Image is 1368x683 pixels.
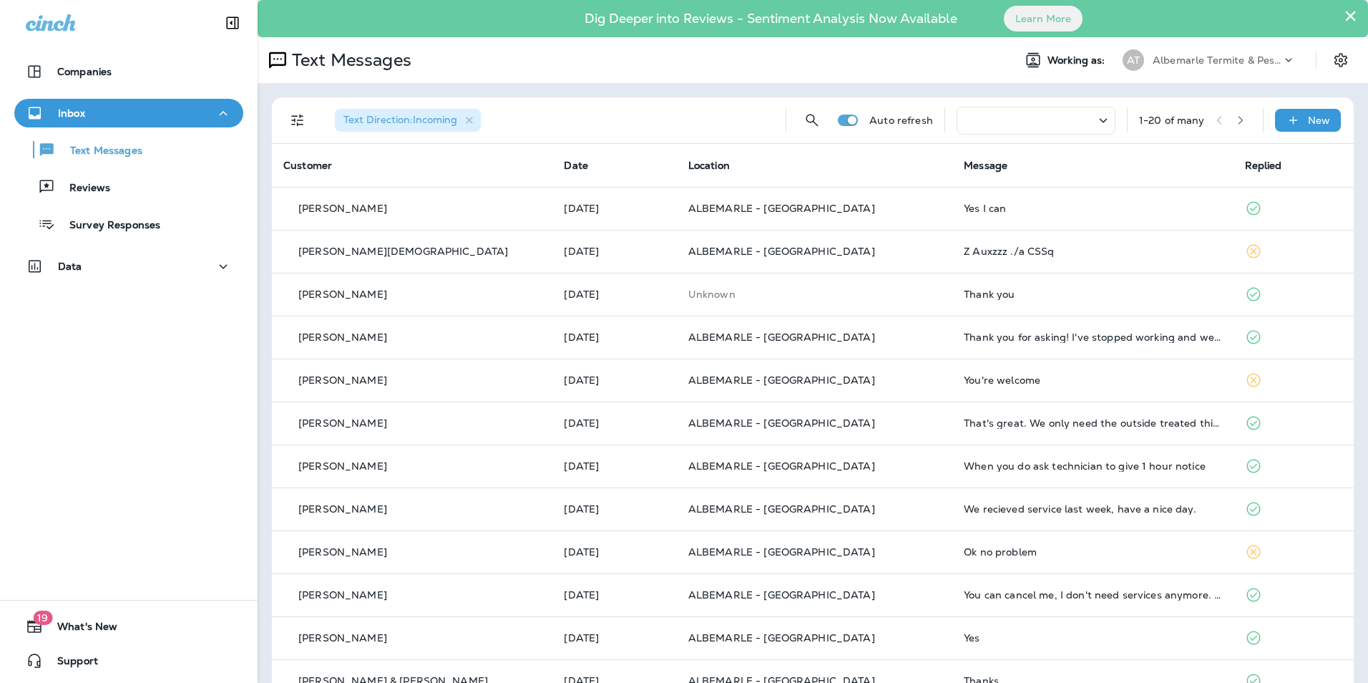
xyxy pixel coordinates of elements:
[14,209,243,239] button: Survey Responses
[298,460,387,472] p: [PERSON_NAME]
[1308,115,1330,126] p: New
[798,106,826,135] button: Search Messages
[564,331,665,343] p: Sep 22, 2025 10:41 AM
[298,632,387,644] p: [PERSON_NAME]
[298,503,387,515] p: [PERSON_NAME]
[688,546,875,558] span: ALBEMARLE - [GEOGRAPHIC_DATA]
[688,331,875,344] span: ALBEMARLE - [GEOGRAPHIC_DATA]
[564,632,665,644] p: Sep 18, 2025 08:08 AM
[964,203,1221,214] div: Yes I can
[298,246,508,257] p: [PERSON_NAME][DEMOGRAPHIC_DATA]
[298,589,387,601] p: [PERSON_NAME]
[964,289,1221,300] div: Thank you
[58,107,85,119] p: Inbox
[298,374,387,386] p: [PERSON_NAME]
[298,289,387,300] p: [PERSON_NAME]
[688,460,875,473] span: ALBEMARLE - [GEOGRAPHIC_DATA]
[688,245,875,258] span: ALBEMARLE - [GEOGRAPHIC_DATA]
[688,202,875,215] span: ALBEMARLE - [GEOGRAPHIC_DATA]
[564,589,665,601] p: Sep 22, 2025 08:01 AM
[688,159,730,172] span: Location
[869,115,933,126] p: Auto refresh
[298,203,387,214] p: [PERSON_NAME]
[14,646,243,675] button: Support
[298,417,387,429] p: [PERSON_NAME]
[283,159,332,172] span: Customer
[964,246,1221,257] div: Z Auxzzz ./a CSSq
[55,219,160,233] p: Survey Responses
[1328,47,1354,73] button: Settings
[286,49,411,71] p: Text Messages
[964,417,1221,429] div: That's great. We only need the outside treated this time. Thanks
[1139,115,1205,126] div: 1 - 20 of many
[564,546,665,558] p: Sep 22, 2025 08:03 AM
[688,503,875,515] span: ALBEMARLE - [GEOGRAPHIC_DATA]
[964,460,1221,472] div: When you do ask technician to give 1 hour notice
[1153,54,1281,66] p: Albemarle Termite & Pest Control
[964,546,1221,558] div: Ok no problem
[57,66,112,77] p: Companies
[1004,6,1083,32] button: Learn More
[55,182,110,195] p: Reviews
[688,631,875,644] span: ALBEMARLE - [GEOGRAPHIC_DATA]
[298,331,387,343] p: [PERSON_NAME]
[335,109,481,132] div: Text Direction:Incoming
[14,612,243,641] button: 19What's New
[56,145,142,158] p: Text Messages
[14,172,243,202] button: Reviews
[688,289,941,300] p: This customer does not have a last location and the phone number they messaged is not assigned to...
[964,331,1221,343] div: Thank you for asking! I've stopped working and we're trying to figure just our finances right now...
[564,417,665,429] p: Sep 22, 2025 08:44 AM
[688,374,875,387] span: ALBEMARLE - [GEOGRAPHIC_DATA]
[564,460,665,472] p: Sep 22, 2025 08:09 AM
[298,546,387,558] p: [PERSON_NAME]
[14,57,243,86] button: Companies
[564,374,665,386] p: Sep 22, 2025 10:35 AM
[283,106,312,135] button: Filters
[964,503,1221,515] div: We recieved service last week, have a nice day.
[43,621,117,638] span: What's New
[964,589,1221,601] div: You can cancel me, I don't need services anymore. I am moving. Thanks.
[964,374,1221,386] div: You're welcome
[14,135,243,165] button: Text Messages
[212,9,253,37] button: Collapse Sidebar
[564,246,665,257] p: Sep 24, 2025 02:01 PM
[688,588,875,601] span: ALBEMARLE - [GEOGRAPHIC_DATA]
[1344,4,1357,27] button: Close
[564,289,665,300] p: Sep 24, 2025 08:12 AM
[1245,159,1282,172] span: Replied
[964,632,1221,644] div: Yes
[43,655,98,672] span: Support
[564,203,665,214] p: Sep 25, 2025 08:29 AM
[33,611,52,625] span: 19
[564,503,665,515] p: Sep 22, 2025 08:07 AM
[343,113,457,126] span: Text Direction : Incoming
[58,261,82,272] p: Data
[1123,49,1144,71] div: AT
[964,159,1007,172] span: Message
[14,99,243,127] button: Inbox
[564,159,588,172] span: Date
[1047,54,1108,67] span: Working as:
[543,16,999,21] p: Dig Deeper into Reviews - Sentiment Analysis Now Available
[14,252,243,281] button: Data
[688,417,875,430] span: ALBEMARLE - [GEOGRAPHIC_DATA]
